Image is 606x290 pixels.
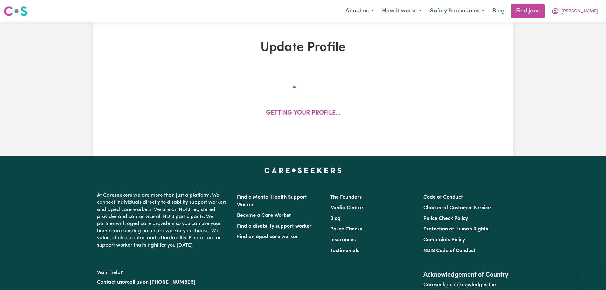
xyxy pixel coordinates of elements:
a: Find a disability support worker [237,224,312,229]
a: Find jobs [511,4,545,18]
a: Code of Conduct [423,195,463,200]
button: How it works [378,4,426,18]
a: The Founders [330,195,362,200]
span: [PERSON_NAME] [561,8,598,15]
a: Blog [330,216,341,221]
a: Insurances [330,237,356,243]
a: Become a Care Worker [237,213,291,218]
a: Testimonials [330,248,359,253]
a: Media Centre [330,205,363,210]
p: or [97,276,229,288]
h1: Update Profile [167,40,439,55]
a: Blog [489,4,508,18]
a: Police Check Policy [423,216,468,221]
a: Protection of Human Rights [423,227,488,232]
button: My Account [547,4,602,18]
iframe: Button to launch messaging window [581,265,601,285]
a: Find a Mental Health Support Worker [237,195,307,208]
button: About us [341,4,378,18]
a: Complaints Policy [423,237,465,243]
a: Careseekers logo [4,4,27,18]
a: Police Checks [330,227,362,232]
p: Want help? [97,267,229,276]
a: Find an aged care worker [237,234,298,239]
p: Getting your profile... [266,109,340,118]
a: NDIS Code of Conduct [423,248,476,253]
a: Contact us [97,280,122,285]
p: At Careseekers we are more than just a platform. We connect individuals directly to disability su... [97,189,229,251]
a: Careseekers home page [264,168,342,173]
h2: Acknowledgement of Country [423,271,509,279]
button: Safety & resources [426,4,489,18]
a: call us on [PHONE_NUMBER] [127,280,195,285]
img: Careseekers logo [4,5,27,17]
a: Charter of Customer Service [423,205,491,210]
